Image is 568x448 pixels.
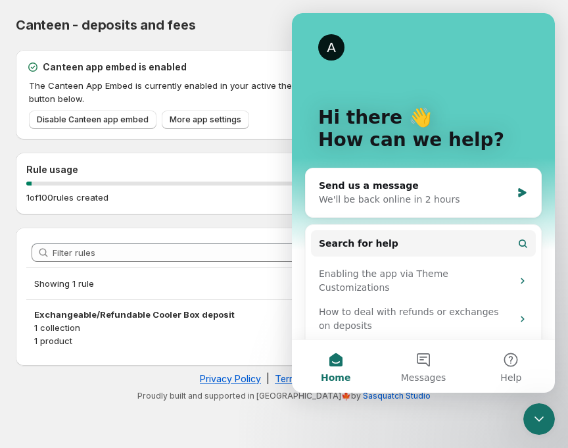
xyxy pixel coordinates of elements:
p: The Canteen App Embed is currently enabled in your active theme and ready to go! If you need to d... [29,79,542,105]
h2: Rule usage [26,163,542,176]
h3: Exchangeable/Refundable Cooler Box deposit [34,308,534,321]
span: More app settings [170,114,241,125]
iframe: Intercom live chat [292,13,555,393]
span: | [266,373,270,384]
a: Disable Canteen app embed [29,111,156,129]
span: Canteen - deposits and fees [16,17,196,33]
p: Proudly built and supported in [GEOGRAPHIC_DATA]🍁by [22,391,546,401]
p: 1 product [34,334,534,347]
a: Terms and Conditions [275,373,368,384]
a: Sasquatch Studio [363,391,431,401]
p: 1 collection [34,321,534,334]
span: Showing 1 rule [34,278,94,289]
a: Privacy Policy [200,373,261,384]
h2: Canteen app embed is enabled [43,61,187,74]
a: More app settings [162,111,249,129]
p: 1 of 100 rules created [26,191,108,204]
iframe: Intercom live chat [523,403,555,435]
input: Filter rules [53,243,536,262]
span: Disable Canteen app embed [37,114,149,125]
